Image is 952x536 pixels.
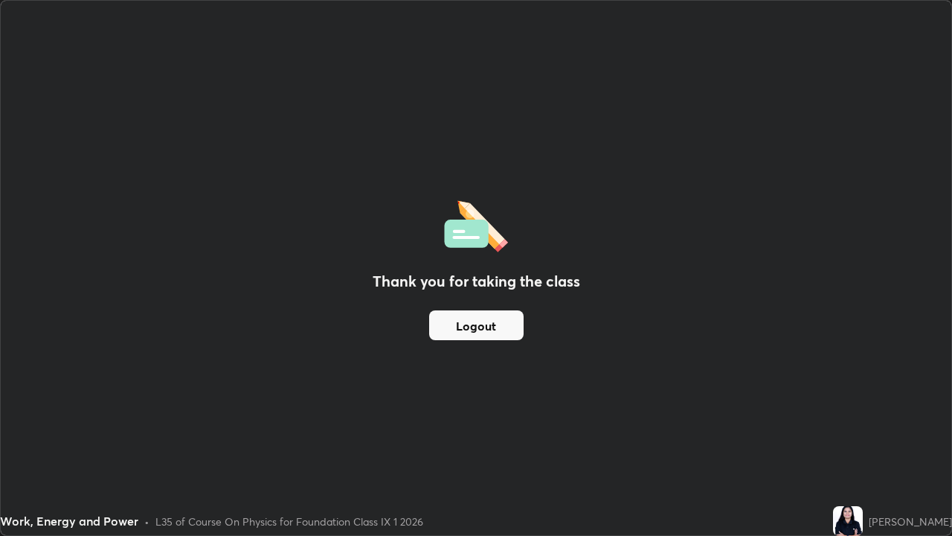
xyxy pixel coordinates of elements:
[833,506,863,536] img: abfed3403e5940d69db7ef5c0e24dee9.jpg
[444,196,508,252] img: offlineFeedback.1438e8b3.svg
[144,514,149,529] div: •
[869,514,952,529] div: [PERSON_NAME]
[373,270,580,293] h2: Thank you for taking the class
[429,310,524,340] button: Logout
[155,514,423,529] div: L35 of Course On Physics for Foundation Class IX 1 2026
